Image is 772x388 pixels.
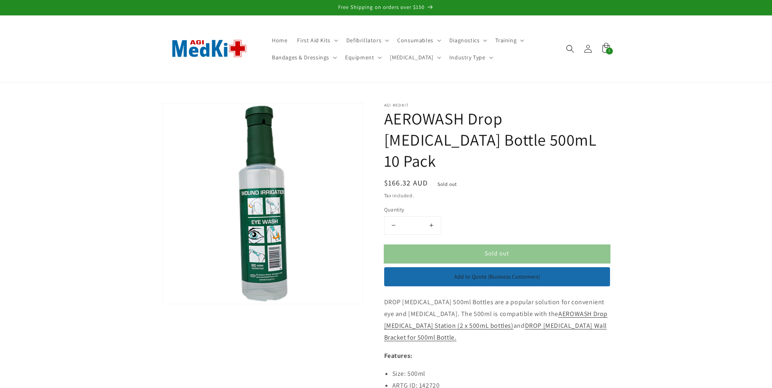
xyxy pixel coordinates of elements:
[390,54,433,61] span: [MEDICAL_DATA]
[449,37,480,44] span: Diagnostics
[384,296,610,343] p: DROP [MEDICAL_DATA] 500ml Bottles are a popular solution for convenient eye and [MEDICAL_DATA]. T...
[384,267,610,287] button: Add to Quote (Business Customers)
[392,32,444,49] summary: Consumables
[267,32,292,49] a: Home
[384,192,610,200] div: Tax included.
[608,48,610,54] span: 1
[432,179,462,189] span: Sold out
[340,49,385,66] summary: Equipment
[384,206,535,214] label: Quantity
[272,54,329,61] span: Bandages & Dressings
[267,49,340,66] summary: Bandages & Dressings
[162,103,364,308] media-gallery: Gallery Viewer
[292,32,341,49] summary: First Aid Kits
[272,37,287,44] span: Home
[297,37,330,44] span: First Aid Kits
[384,321,607,342] a: DROP [MEDICAL_DATA] Wall Bracket for 500ml Bottle.
[444,49,496,66] summary: Industry Type
[485,249,509,257] span: Sold out
[385,49,444,66] summary: [MEDICAL_DATA]
[345,54,374,61] span: Equipment
[397,37,433,44] span: Consumables
[384,108,610,171] h1: AEROWASH Drop [MEDICAL_DATA] Bottle 500mL 10 Pack
[444,32,491,49] summary: Diagnostics
[162,26,256,71] img: AGI MedKit
[384,178,428,187] span: $166.32 AUD
[384,310,608,330] a: AEROWASH Drop [MEDICAL_DATA] Station (2 x 500mL bottles)
[384,351,413,360] strong: Features:
[490,32,527,49] summary: Training
[341,32,392,49] summary: Defibrillators
[384,245,610,263] button: Sold out
[346,37,381,44] span: Defibrillators
[392,368,610,380] li: Size: 500ml
[384,103,610,108] p: AGI MedKit
[8,4,764,11] p: Free Shipping on orders over $150
[561,40,579,58] summary: Search
[449,54,486,61] span: Industry Type
[495,37,516,44] span: Training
